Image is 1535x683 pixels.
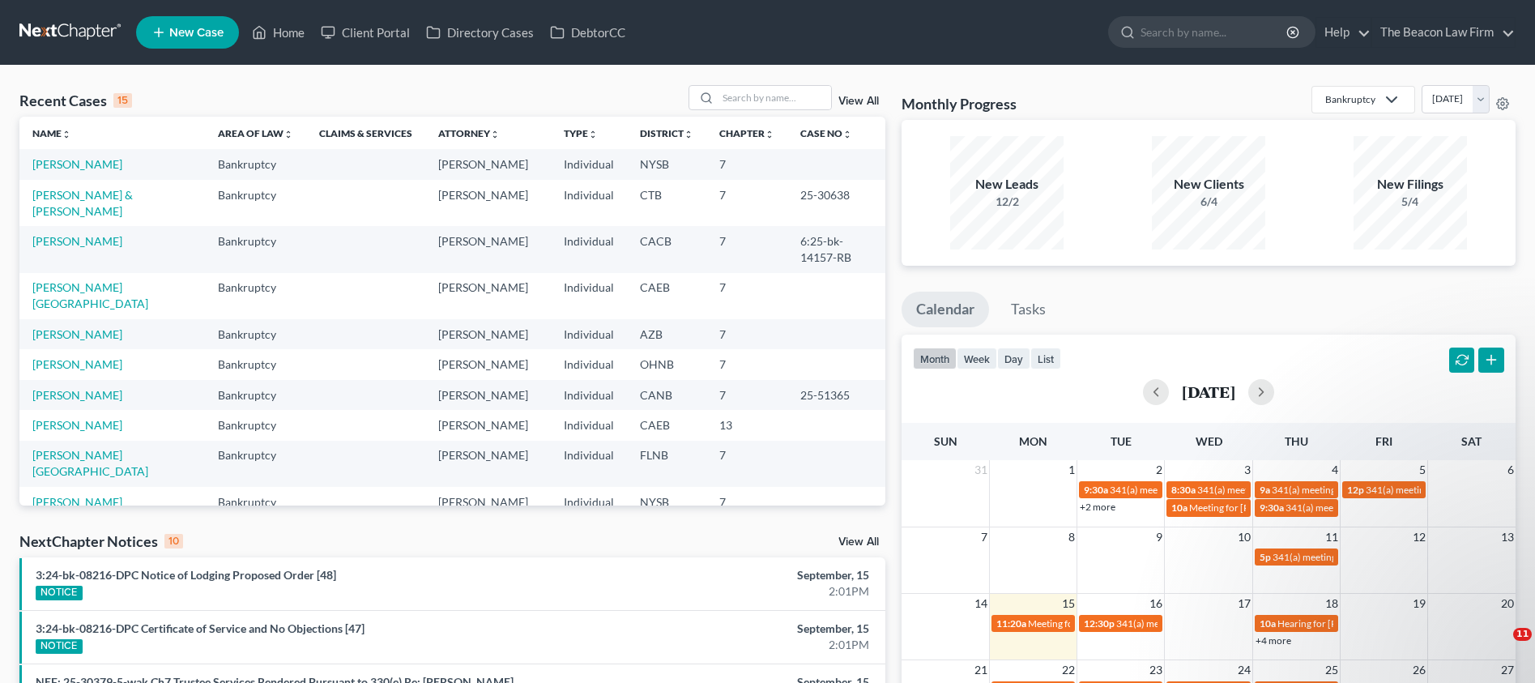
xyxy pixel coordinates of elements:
td: 13 [706,410,787,440]
span: 341(a) meeting for [PERSON_NAME] & [PERSON_NAME] [1110,484,1352,496]
td: [PERSON_NAME] [425,410,551,440]
span: 12p [1347,484,1364,496]
td: Bankruptcy [205,273,306,319]
td: NYSB [627,149,706,179]
td: [PERSON_NAME] [425,349,551,379]
span: Thu [1285,434,1308,448]
a: Home [244,18,313,47]
div: September, 15 [602,621,869,637]
span: 7 [979,527,989,547]
td: [PERSON_NAME] [425,487,551,517]
span: 25 [1324,660,1340,680]
a: Directory Cases [418,18,542,47]
td: 7 [706,149,787,179]
div: 12/2 [950,194,1064,210]
span: 31 [973,460,989,480]
a: Nameunfold_more [32,127,71,139]
button: day [997,348,1030,369]
span: 9:30a [1260,502,1284,514]
span: 26 [1411,660,1427,680]
span: 16 [1148,594,1164,613]
span: 23 [1148,660,1164,680]
a: Attorneyunfold_more [438,127,500,139]
span: Wed [1196,434,1222,448]
td: Bankruptcy [205,410,306,440]
a: [PERSON_NAME][GEOGRAPHIC_DATA] [32,448,148,478]
div: New Leads [950,175,1064,194]
span: 15 [1060,594,1077,613]
td: 25-51365 [787,380,885,410]
a: Help [1316,18,1371,47]
i: unfold_more [284,130,293,139]
div: Bankruptcy [1325,92,1375,106]
i: unfold_more [588,130,598,139]
td: 7 [706,273,787,319]
td: [PERSON_NAME] [425,180,551,226]
span: 341(a) meeting for [PERSON_NAME] [1272,484,1428,496]
span: 24 [1236,660,1252,680]
div: Recent Cases [19,91,132,110]
a: Client Portal [313,18,418,47]
div: NOTICE [36,639,83,654]
span: 27 [1499,660,1516,680]
td: OHNB [627,349,706,379]
span: 1 [1067,460,1077,480]
div: New Filings [1354,175,1467,194]
a: [PERSON_NAME] [32,357,122,371]
div: 2:01PM [602,637,869,653]
td: Individual [551,180,627,226]
a: View All [838,96,879,107]
span: Mon [1019,434,1047,448]
span: 9a [1260,484,1270,496]
a: The Beacon Law Firm [1372,18,1515,47]
input: Search by name... [1141,17,1289,47]
i: unfold_more [62,130,71,139]
td: [PERSON_NAME] [425,319,551,349]
span: 341(a) meeting for [PERSON_NAME] [1197,484,1354,496]
button: list [1030,348,1061,369]
i: unfold_more [490,130,500,139]
div: New Clients [1152,175,1265,194]
span: Sat [1461,434,1482,448]
span: 11:20a [996,617,1026,630]
td: CTB [627,180,706,226]
div: September, 15 [602,567,869,583]
input: Search by name... [718,86,831,109]
td: Bankruptcy [205,349,306,379]
td: Bankruptcy [205,441,306,487]
div: NOTICE [36,586,83,600]
td: Individual [551,380,627,410]
a: [PERSON_NAME] [32,157,122,171]
a: +2 more [1080,501,1115,513]
span: 22 [1060,660,1077,680]
td: 7 [706,180,787,226]
td: [PERSON_NAME] [425,441,551,487]
span: 6 [1506,460,1516,480]
a: [PERSON_NAME] [32,234,122,248]
span: 10a [1171,502,1187,514]
a: [PERSON_NAME] [32,327,122,341]
td: Individual [551,319,627,349]
a: [PERSON_NAME] [32,495,122,509]
i: unfold_more [842,130,852,139]
iframe: Intercom live chat [1480,628,1519,667]
div: NextChapter Notices [19,531,183,551]
a: Area of Lawunfold_more [218,127,293,139]
span: Sun [934,434,957,448]
a: [PERSON_NAME] [32,388,122,402]
td: CAEB [627,410,706,440]
td: Individual [551,149,627,179]
td: Individual [551,441,627,487]
div: 10 [164,534,183,549]
td: 7 [706,380,787,410]
span: Fri [1375,434,1392,448]
a: [PERSON_NAME] & [PERSON_NAME] [32,188,133,218]
td: CACB [627,226,706,272]
span: 21 [973,660,989,680]
th: Claims & Services [306,117,425,149]
span: 9 [1154,527,1164,547]
span: 4 [1330,460,1340,480]
td: 7 [706,319,787,349]
td: CAEB [627,273,706,319]
td: [PERSON_NAME] [425,380,551,410]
